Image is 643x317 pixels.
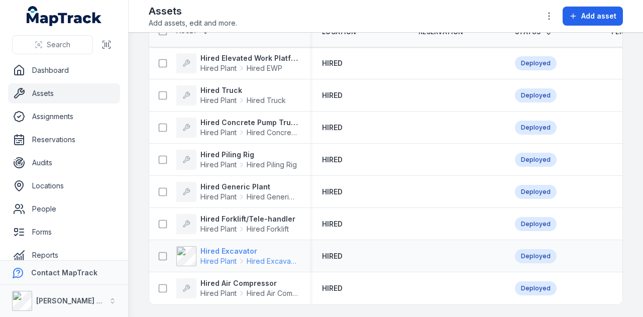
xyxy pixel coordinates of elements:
[8,107,120,127] a: Assignments
[176,246,298,266] a: Hired ExcavatorHired PlantHired Excavator
[8,153,120,173] a: Audits
[176,214,295,234] a: Hired Forklift/Tele-handlerHired PlantHired Forklift
[515,121,557,135] div: Deployed
[176,182,298,202] a: Hired Generic PlantHired PlantHired Generic Plant
[515,153,557,167] div: Deployed
[149,4,237,18] h2: Assets
[322,187,343,196] span: HIRED
[322,284,343,292] span: HIRED
[149,18,237,28] span: Add assets, edit and more.
[8,60,120,80] a: Dashboard
[322,123,343,133] a: HIRED
[322,251,343,261] a: HIRED
[200,95,237,105] span: Hired Plant
[322,155,343,165] a: HIRED
[322,219,343,229] a: HIRED
[515,185,557,199] div: Deployed
[200,85,286,95] strong: Hired Truck
[247,256,298,266] span: Hired Excavator
[200,246,298,256] strong: Hired Excavator
[322,91,343,99] span: HIRED
[247,192,298,202] span: Hired Generic Plant
[47,40,70,50] span: Search
[581,11,616,21] span: Add asset
[322,123,343,132] span: HIRED
[247,224,289,234] span: Hired Forklift
[247,288,298,298] span: Hired Air Compressor
[200,160,237,170] span: Hired Plant
[322,155,343,164] span: HIRED
[8,199,120,219] a: People
[200,288,237,298] span: Hired Plant
[200,214,295,224] strong: Hired Forklift/Tele-handler
[176,118,298,138] a: Hired Concrete Pump TruckHired PlantHired Concrete Pump Truck
[247,95,286,105] span: Hired Truck
[247,160,297,170] span: Hired Piling Rig
[8,83,120,103] a: Assets
[200,118,298,128] strong: Hired Concrete Pump Truck
[200,128,237,138] span: Hired Plant
[322,90,343,100] a: HIRED
[563,7,623,26] button: Add asset
[200,192,237,202] span: Hired Plant
[31,268,97,277] strong: Contact MapTrack
[247,128,298,138] span: Hired Concrete Pump Truck
[515,249,557,263] div: Deployed
[8,222,120,242] a: Forms
[515,217,557,231] div: Deployed
[27,6,102,26] a: MapTrack
[176,53,298,73] a: Hired Elevated Work PlatformHired PlantHired EWP
[200,63,237,73] span: Hired Plant
[200,278,298,288] strong: Hired Air Compressor
[322,220,343,228] span: HIRED
[200,256,237,266] span: Hired Plant
[200,224,237,234] span: Hired Plant
[176,85,286,105] a: Hired TruckHired PlantHired Truck
[515,56,557,70] div: Deployed
[176,278,298,298] a: Hired Air CompressorHired PlantHired Air Compressor
[8,176,120,196] a: Locations
[322,252,343,260] span: HIRED
[8,130,120,150] a: Reservations
[515,281,557,295] div: Deployed
[322,283,343,293] a: HIRED
[322,187,343,197] a: HIRED
[515,88,557,102] div: Deployed
[247,63,282,73] span: Hired EWP
[322,59,343,67] span: HIRED
[200,150,297,160] strong: Hired Piling Rig
[12,35,93,54] button: Search
[36,296,119,305] strong: [PERSON_NAME] Group
[200,182,298,192] strong: Hired Generic Plant
[322,58,343,68] a: HIRED
[8,245,120,265] a: Reports
[176,150,297,170] a: Hired Piling RigHired PlantHired Piling Rig
[200,53,298,63] strong: Hired Elevated Work Platform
